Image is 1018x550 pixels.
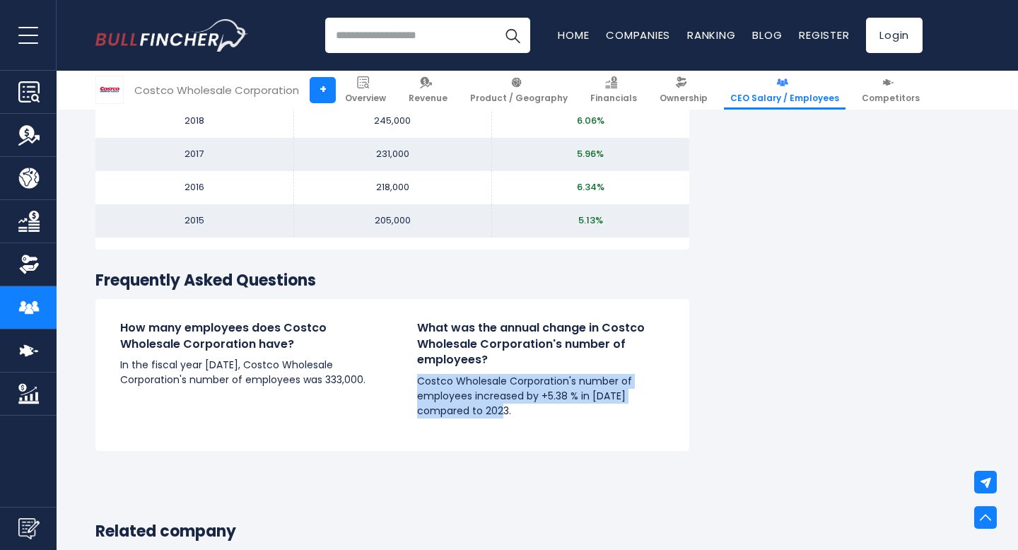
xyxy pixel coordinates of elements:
[866,18,923,53] a: Login
[558,28,589,42] a: Home
[95,271,689,291] h3: Frequently Asked Questions
[293,138,491,171] td: 231,000
[293,204,491,238] td: 205,000
[417,320,665,368] h4: What was the annual change in Costco Wholesale Corporation's number of employees?
[293,171,491,204] td: 218,000
[120,320,368,352] h4: How many employees does Costco Wholesale Corporation have?
[95,19,247,52] a: Go to homepage
[730,93,839,104] span: CEO Salary / Employees
[799,28,849,42] a: Register
[409,93,447,104] span: Revenue
[687,28,735,42] a: Ranking
[752,28,782,42] a: Blog
[134,82,299,98] div: Costco Wholesale Corporation
[577,180,604,194] span: 6.34%
[417,374,665,419] p: Costco Wholesale Corporation's number of employees increased by +5.38 % in [DATE] compared to 2023.
[95,522,689,542] h3: Related company
[577,147,604,160] span: 5.96%
[339,71,392,110] a: Overview
[578,213,603,227] span: 5.13%
[95,171,293,204] td: 2016
[653,71,714,110] a: Ownership
[495,18,530,53] button: Search
[862,93,920,104] span: Competitors
[293,105,491,138] td: 245,000
[584,71,643,110] a: Financials
[724,71,846,110] a: CEO Salary / Employees
[96,76,123,103] img: COST logo
[95,138,293,171] td: 2017
[590,93,637,104] span: Financials
[18,254,40,275] img: Ownership
[120,358,368,387] p: In the fiscal year [DATE], Costco Wholesale Corporation's number of employees was 333,000.
[310,77,336,103] a: +
[577,114,604,127] span: 6.06%
[606,28,670,42] a: Companies
[470,93,568,104] span: Product / Geography
[855,71,926,110] a: Competitors
[95,105,293,138] td: 2018
[95,19,248,52] img: Bullfincher logo
[345,93,386,104] span: Overview
[95,204,293,238] td: 2015
[660,93,708,104] span: Ownership
[464,71,574,110] a: Product / Geography
[402,71,454,110] a: Revenue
